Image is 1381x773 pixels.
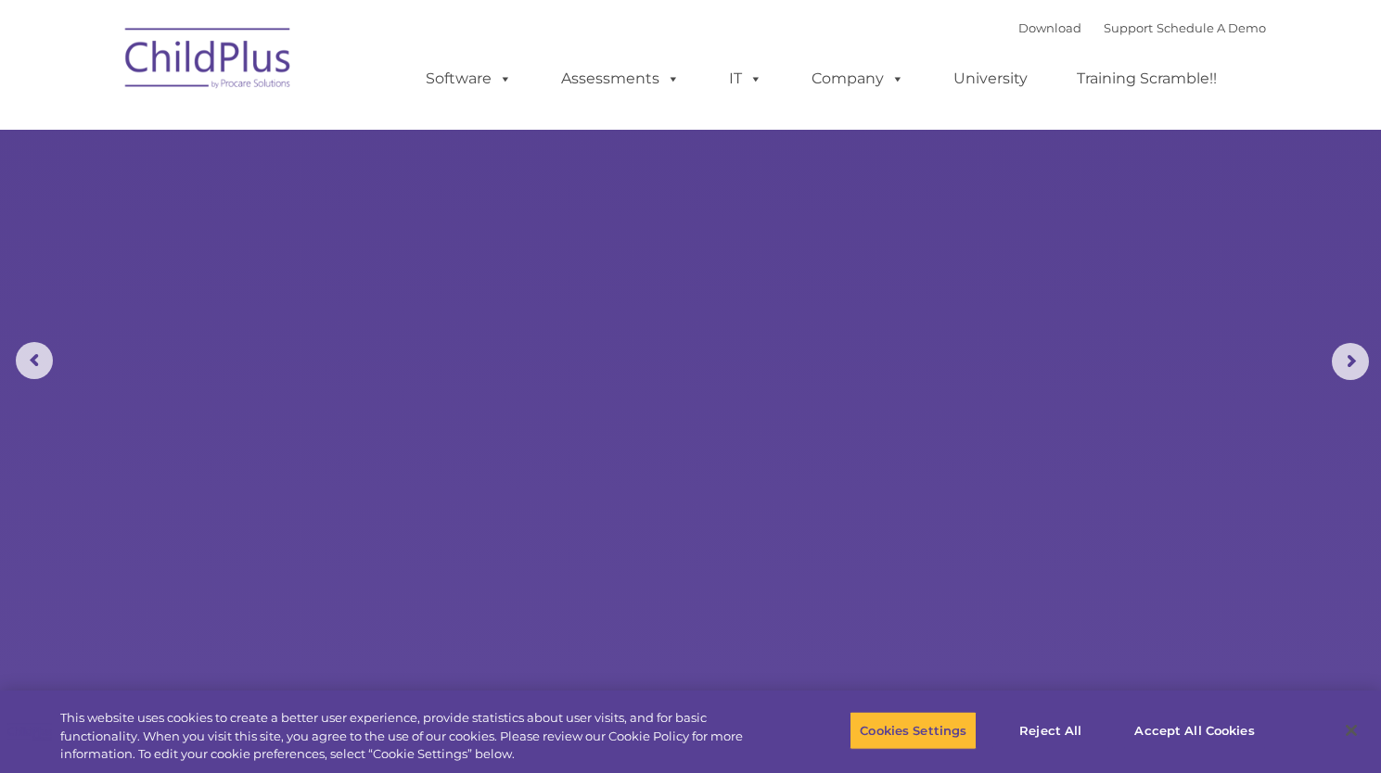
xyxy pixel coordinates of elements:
a: Company [793,60,923,97]
a: Download [1018,20,1081,35]
button: Cookies Settings [850,711,977,750]
font: | [1018,20,1266,35]
a: Assessments [543,60,698,97]
button: Accept All Cookies [1124,711,1264,750]
a: Support [1104,20,1153,35]
a: Training Scramble!! [1058,60,1235,97]
div: This website uses cookies to create a better user experience, provide statistics about user visit... [60,709,760,764]
button: Close [1331,710,1372,751]
a: Schedule A Demo [1157,20,1266,35]
a: Software [407,60,531,97]
a: University [935,60,1046,97]
img: ChildPlus by Procare Solutions [116,15,301,108]
a: IT [710,60,781,97]
button: Reject All [992,711,1108,750]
